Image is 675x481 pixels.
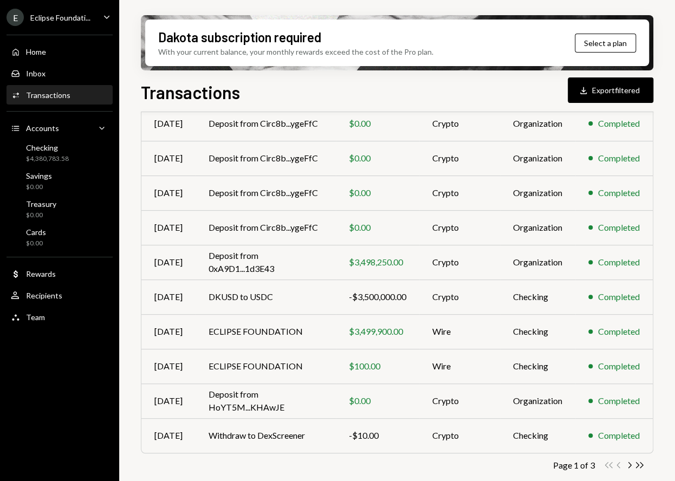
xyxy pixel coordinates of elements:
[196,383,336,418] td: Deposit from HoYT5M...KHAwJE
[7,85,113,105] a: Transactions
[26,154,69,164] div: $4,380,783.58
[419,383,500,418] td: Crypto
[419,210,500,245] td: Crypto
[196,245,336,279] td: Deposit from 0xA9D1...1d3E43
[26,199,56,209] div: Treasury
[500,279,575,314] td: Checking
[158,46,433,57] div: With your current balance, your monthly rewards exceed the cost of the Pro plan.
[154,360,183,373] div: [DATE]
[349,429,406,442] div: -$10.00
[154,394,183,407] div: [DATE]
[154,290,183,303] div: [DATE]
[419,245,500,279] td: Crypto
[500,141,575,175] td: Organization
[500,245,575,279] td: Organization
[154,325,183,338] div: [DATE]
[598,256,640,269] div: Completed
[7,63,113,83] a: Inbox
[349,186,406,199] div: $0.00
[500,106,575,141] td: Organization
[349,290,406,303] div: -$3,500,000.00
[196,418,336,453] td: Withdraw to DexScreener
[26,183,52,192] div: $0.00
[598,360,640,373] div: Completed
[598,152,640,165] div: Completed
[154,429,183,442] div: [DATE]
[598,394,640,407] div: Completed
[196,314,336,349] td: ECLIPSE FOUNDATION
[598,117,640,130] div: Completed
[349,394,406,407] div: $0.00
[196,175,336,210] td: Deposit from Circ8b...ygeFfC
[26,269,56,278] div: Rewards
[419,314,500,349] td: Wire
[26,69,46,78] div: Inbox
[419,141,500,175] td: Crypto
[349,221,406,234] div: $0.00
[154,152,183,165] div: [DATE]
[598,325,640,338] div: Completed
[196,210,336,245] td: Deposit from Circ8b...ygeFfC
[419,106,500,141] td: Crypto
[419,418,500,453] td: Crypto
[7,285,113,305] a: Recipients
[154,186,183,199] div: [DATE]
[598,221,640,234] div: Completed
[26,291,62,300] div: Recipients
[500,418,575,453] td: Checking
[7,168,113,194] a: Savings$0.00
[500,314,575,349] td: Checking
[419,349,500,383] td: Wire
[7,118,113,138] a: Accounts
[349,325,406,338] div: $3,499,900.00
[349,360,406,373] div: $100.00
[568,77,653,103] button: Exportfiltered
[154,256,183,269] div: [DATE]
[196,349,336,383] td: ECLIPSE FOUNDATION
[575,34,636,53] button: Select a plan
[26,313,45,322] div: Team
[349,152,406,165] div: $0.00
[196,279,336,314] td: DKUSD to USDC
[26,227,46,237] div: Cards
[30,13,90,22] div: Eclipse Foundati...
[26,90,70,100] div: Transactions
[141,81,240,103] h1: Transactions
[349,256,406,269] div: $3,498,250.00
[26,123,59,133] div: Accounts
[500,210,575,245] td: Organization
[419,175,500,210] td: Crypto
[7,42,113,61] a: Home
[26,171,52,180] div: Savings
[500,349,575,383] td: Checking
[26,239,46,248] div: $0.00
[419,279,500,314] td: Crypto
[500,175,575,210] td: Organization
[7,264,113,283] a: Rewards
[26,211,56,220] div: $0.00
[500,383,575,418] td: Organization
[7,196,113,222] a: Treasury$0.00
[196,106,336,141] td: Deposit from Circ8b...ygeFfC
[154,221,183,234] div: [DATE]
[26,47,46,56] div: Home
[7,9,24,26] div: E
[7,140,113,166] a: Checking$4,380,783.58
[598,186,640,199] div: Completed
[154,117,183,130] div: [DATE]
[553,460,595,470] div: Page 1 of 3
[349,117,406,130] div: $0.00
[196,141,336,175] td: Deposit from Circ8b...ygeFfC
[7,224,113,250] a: Cards$0.00
[26,143,69,152] div: Checking
[598,290,640,303] div: Completed
[7,307,113,327] a: Team
[598,429,640,442] div: Completed
[158,28,321,46] div: Dakota subscription required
